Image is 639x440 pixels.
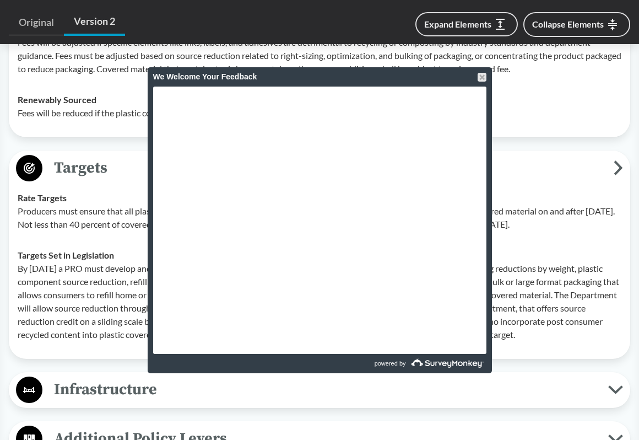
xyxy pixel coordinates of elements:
[18,205,621,231] p: Producers must ensure that all plastic covered material reaches the following recycling rates - N...
[9,10,64,35] a: Original
[42,377,608,402] span: Infrastructure
[18,106,621,120] p: Fees will be reduced if the plastic covered materials are derived from renewable materials.
[18,36,621,76] p: Fees will be adjusted if specific elements like inks, labels, and adhesives are detrimental to re...
[153,67,486,87] div: We Welcome Your Feedback
[375,354,406,373] span: powered by
[18,250,114,260] strong: Targets Set in Legislation
[523,12,630,37] button: Collapse Elements
[415,12,518,36] button: Expand Elements
[42,155,614,180] span: Targets
[13,376,626,404] button: Infrastructure
[64,9,125,36] a: Version 2
[18,192,67,203] strong: Rate Targets
[13,154,626,183] button: Targets
[321,354,486,373] a: powered by
[18,94,96,105] strong: Renewably Sourced
[18,262,621,341] p: By [DATE] a PRO must develop and implement a plan to achieve source reduction requirements set in...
